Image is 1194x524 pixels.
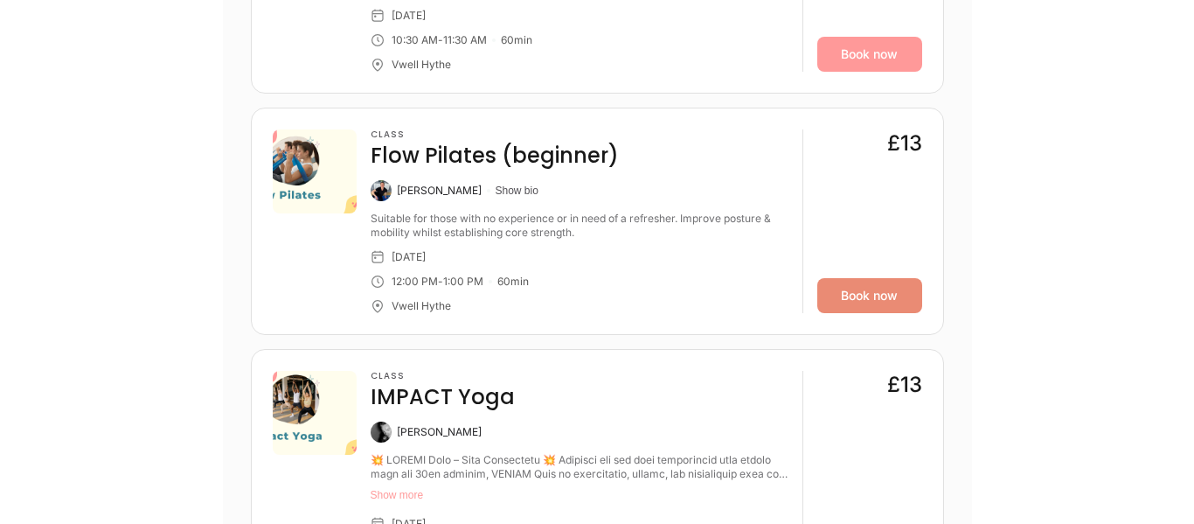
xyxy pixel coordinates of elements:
img: 44cc3461-973b-410e-88a5-2edec3a281f6.png [273,371,357,455]
div: 60 min [501,33,532,47]
div: 12:00 PM [392,275,438,289]
button: Show more [371,488,788,502]
div: [DATE] [392,250,426,264]
h4: IMPACT Yoga [371,383,515,411]
div: [PERSON_NAME] [397,184,482,198]
a: Book now [817,37,922,72]
img: aa553f9f-2931-4451-b727-72da8bd8ddcb.png [273,129,357,213]
div: Vwell Hythe [392,58,451,72]
div: - [438,275,443,289]
div: 60 min [497,275,529,289]
img: Rikii Brown [371,422,392,443]
h3: Class [371,129,619,140]
div: - [438,33,443,47]
div: Vwell Hythe [392,299,451,313]
div: 💥 IMPACT Yoga – Yoga Reimagined 💥 Bringing all the best traditional yoga styles into the 21st cen... [371,453,788,481]
div: 1:00 PM [443,275,483,289]
button: Show bio [496,184,538,198]
div: 10:30 AM [392,33,438,47]
h3: Class [371,371,515,381]
div: 11:30 AM [443,33,487,47]
a: Book now [817,278,922,313]
h4: Flow Pilates (beginner) [371,142,619,170]
div: £13 [887,371,922,399]
img: Svenja O'Connor [371,180,392,201]
div: [DATE] [392,9,426,23]
div: [PERSON_NAME] [397,425,482,439]
div: £13 [887,129,922,157]
div: Suitable for those with no experience or in need of a refresher. Improve posture & mobility whils... [371,212,788,240]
